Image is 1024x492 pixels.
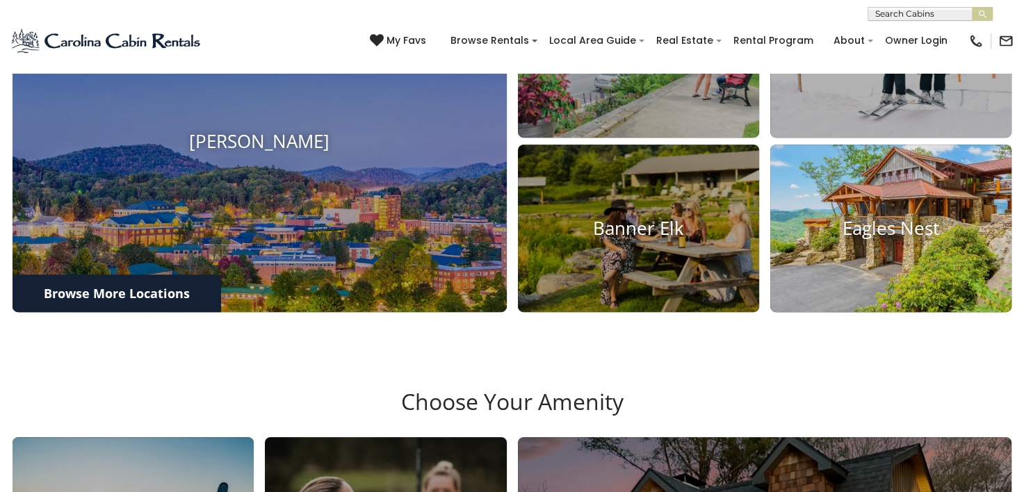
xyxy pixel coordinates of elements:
a: Banner Elk [518,145,759,312]
a: Owner Login [878,30,954,51]
img: mail-regular-black.png [998,33,1014,49]
a: Browse More Locations [13,274,221,312]
img: Blue-2.png [10,27,203,55]
a: Eagles Nest [770,145,1011,312]
a: About [827,30,872,51]
h4: [PERSON_NAME] [13,130,507,151]
a: Real Estate [649,30,720,51]
a: My Favs [370,33,430,49]
h3: Choose Your Amenity [10,388,1014,437]
a: Local Area Guide [542,30,643,51]
h4: Eagles Nest [770,218,1011,239]
a: Rental Program [726,30,820,51]
span: My Favs [387,33,426,48]
img: phone-regular-black.png [968,33,984,49]
a: Browse Rentals [444,30,536,51]
h4: Banner Elk [518,218,759,239]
